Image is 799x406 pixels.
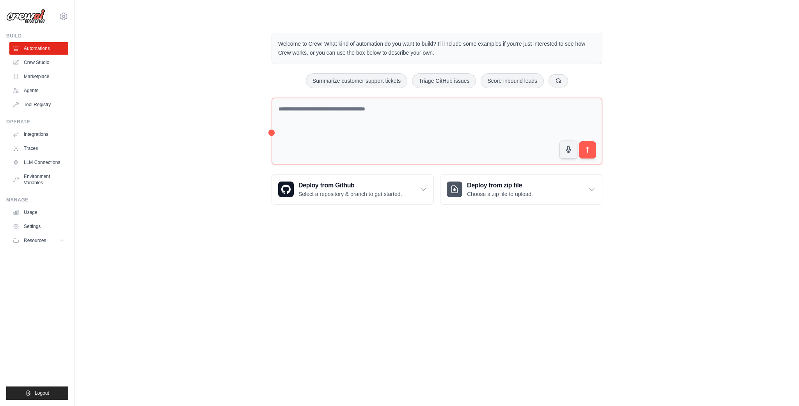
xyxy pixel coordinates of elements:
[6,33,68,39] div: Build
[298,190,402,198] p: Select a repository & branch to get started.
[9,206,68,219] a: Usage
[9,128,68,141] a: Integrations
[9,156,68,169] a: LLM Connections
[9,170,68,189] a: Environment Variables
[6,119,68,125] div: Operate
[9,70,68,83] a: Marketplace
[278,39,596,57] p: Welcome to Crew! What kind of automation do you want to build? I'll include some examples if you'...
[6,9,45,24] img: Logo
[298,181,402,190] h3: Deploy from Github
[467,190,533,198] p: Choose a zip file to upload.
[9,142,68,155] a: Traces
[9,98,68,111] a: Tool Registry
[9,220,68,233] a: Settings
[9,84,68,97] a: Agents
[9,234,68,247] button: Resources
[6,197,68,203] div: Manage
[412,73,476,88] button: Triage GitHub issues
[306,73,407,88] button: Summarize customer support tickets
[481,73,544,88] button: Score inbound leads
[9,56,68,69] a: Crew Studio
[467,181,533,190] h3: Deploy from zip file
[9,42,68,55] a: Automations
[35,390,49,396] span: Logout
[6,386,68,400] button: Logout
[24,237,46,244] span: Resources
